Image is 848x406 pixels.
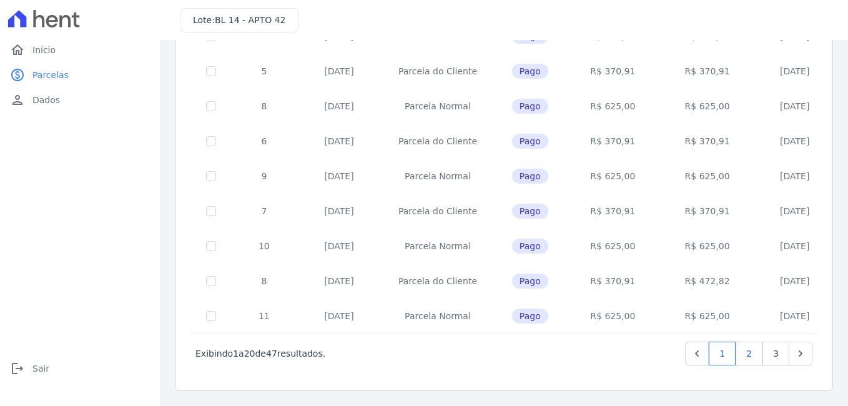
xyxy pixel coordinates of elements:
i: paid [10,67,25,82]
input: Só é possível selecionar pagamentos em aberto [206,311,216,321]
td: R$ 370,91 [566,54,660,89]
td: R$ 625,00 [660,159,754,194]
span: Pago [512,169,548,184]
td: R$ 625,00 [660,299,754,334]
span: 20 [244,349,255,359]
td: R$ 370,91 [566,194,660,229]
td: 10 [231,229,297,264]
h3: Lote: [193,14,285,27]
span: 47 [266,349,277,359]
td: Parcela Normal [381,229,495,264]
a: 2 [736,342,762,365]
span: Pago [512,99,548,114]
span: Sair [32,362,49,375]
i: person [10,92,25,107]
td: R$ 370,91 [566,124,660,159]
p: Exibindo a de resultados. [195,347,325,360]
td: [DATE] [297,54,381,89]
td: R$ 625,00 [660,229,754,264]
td: R$ 625,00 [566,229,660,264]
td: 11 [231,299,297,334]
span: Parcelas [32,69,69,81]
span: Dados [32,94,60,106]
i: home [10,42,25,57]
td: Parcela do Cliente [381,264,495,299]
td: R$ 370,91 [660,124,754,159]
span: Pago [512,134,548,149]
input: Só é possível selecionar pagamentos em aberto [206,276,216,286]
td: Parcela Normal [381,159,495,194]
td: Parcela do Cliente [381,194,495,229]
a: personDados [5,87,155,112]
a: homeInício [5,37,155,62]
td: R$ 625,00 [566,89,660,124]
td: [DATE] [754,264,835,299]
td: [DATE] [297,124,381,159]
td: [DATE] [297,229,381,264]
td: R$ 370,91 [660,194,754,229]
span: Pago [512,309,548,324]
td: [DATE] [297,299,381,334]
span: Pago [512,204,548,219]
a: logoutSair [5,356,155,381]
a: 3 [762,342,789,365]
span: 1 [233,349,239,359]
span: Pago [512,274,548,289]
td: [DATE] [754,194,835,229]
td: R$ 625,00 [566,299,660,334]
td: R$ 625,00 [660,89,754,124]
td: 8 [231,264,297,299]
i: logout [10,361,25,376]
td: Parcela Normal [381,299,495,334]
td: [DATE] [297,89,381,124]
span: Pago [512,239,548,254]
td: Parcela do Cliente [381,54,495,89]
input: Só é possível selecionar pagamentos em aberto [206,66,216,76]
td: [DATE] [297,264,381,299]
td: R$ 625,00 [566,159,660,194]
a: 1 [709,342,736,365]
span: Pago [512,64,548,79]
input: Só é possível selecionar pagamentos em aberto [206,206,216,216]
td: 5 [231,54,297,89]
td: 7 [231,194,297,229]
td: [DATE] [754,89,835,124]
td: 6 [231,124,297,159]
input: Só é possível selecionar pagamentos em aberto [206,241,216,251]
td: [DATE] [754,54,835,89]
td: [DATE] [297,159,381,194]
td: Parcela Normal [381,89,495,124]
td: [DATE] [754,124,835,159]
td: R$ 370,91 [566,264,660,299]
span: Início [32,44,56,56]
a: paidParcelas [5,62,155,87]
td: 9 [231,159,297,194]
a: Previous [685,342,709,365]
a: Next [789,342,812,365]
td: R$ 472,82 [660,264,754,299]
td: R$ 370,91 [660,54,754,89]
input: Só é possível selecionar pagamentos em aberto [206,171,216,181]
td: [DATE] [754,159,835,194]
input: Só é possível selecionar pagamentos em aberto [206,136,216,146]
td: 8 [231,89,297,124]
span: BL 14 - APTO 42 [215,15,285,25]
td: [DATE] [297,194,381,229]
td: [DATE] [754,299,835,334]
td: [DATE] [754,229,835,264]
input: Só é possível selecionar pagamentos em aberto [206,101,216,111]
td: Parcela do Cliente [381,124,495,159]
